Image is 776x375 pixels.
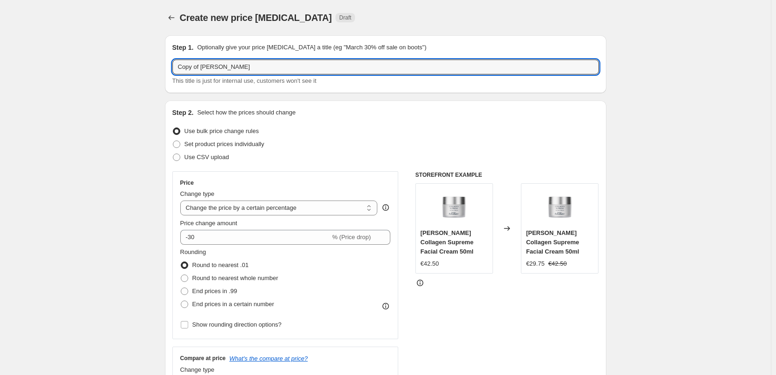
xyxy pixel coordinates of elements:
span: [PERSON_NAME] Collagen Supreme Facial Cream 50ml [526,229,579,255]
span: End prices in a certain number [192,301,274,308]
span: Create new price [MEDICAL_DATA] [180,13,332,23]
span: Change type [180,190,215,197]
span: Set product prices individually [184,141,264,147]
span: Use bulk price change rules [184,127,259,134]
img: dr-eckstein-collagen-supreme-facial-cream-50ml-348813_80x.png [541,188,579,226]
span: Round to nearest .01 [192,261,249,268]
p: Optionally give your price [MEDICAL_DATA] a title (eg "March 30% off sale on boots") [197,43,426,52]
span: Show rounding direction options? [192,321,282,328]
h2: Step 2. [172,108,194,117]
span: Rounding [180,248,206,255]
span: [PERSON_NAME] Collagen Supreme Facial Cream 50ml [421,229,473,255]
span: Price change amount [180,220,237,227]
input: -15 [180,230,330,245]
span: Change type [180,366,215,373]
span: €29.75 [526,260,545,267]
span: €42.50 [548,260,567,267]
p: Select how the prices should change [197,108,296,117]
span: €42.50 [421,260,439,267]
input: 30% off holiday sale [172,60,599,74]
h2: Step 1. [172,43,194,52]
div: help [381,203,390,212]
img: dr-eckstein-collagen-supreme-facial-cream-50ml-348813_80x.png [435,188,473,226]
span: End prices in .99 [192,288,237,295]
h3: Price [180,179,194,187]
button: What's the compare at price? [230,355,308,362]
h3: Compare at price [180,355,226,362]
button: Price change jobs [165,11,178,24]
h6: STOREFRONT EXAMPLE [415,171,599,179]
span: Use CSV upload [184,154,229,161]
span: % (Price drop) [332,234,371,241]
span: This title is just for internal use, customers won't see it [172,77,316,84]
span: Draft [339,14,351,21]
span: Round to nearest whole number [192,275,278,281]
